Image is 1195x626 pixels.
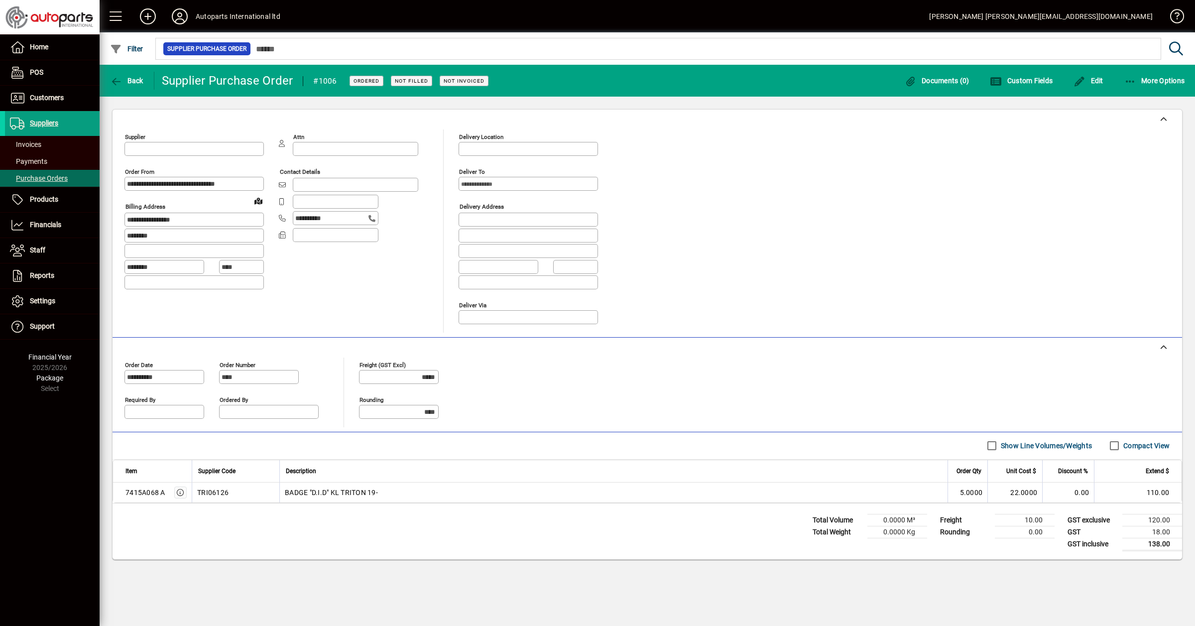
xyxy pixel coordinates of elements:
a: Payments [5,153,100,170]
span: Reports [30,271,54,279]
td: Total Volume [808,514,867,526]
div: Supplier Purchase Order [162,73,293,89]
span: POS [30,68,43,76]
span: Settings [30,297,55,305]
a: Products [5,187,100,212]
td: 0.0000 Kg [867,526,927,538]
span: Supplier Code [198,466,236,477]
a: Purchase Orders [5,170,100,187]
td: 18.00 [1122,526,1182,538]
td: 0.00 [995,526,1055,538]
button: Documents (0) [902,72,972,90]
td: Total Weight [808,526,867,538]
button: Edit [1071,72,1106,90]
td: GST [1063,526,1122,538]
span: Home [30,43,48,51]
td: GST exclusive [1063,514,1122,526]
mat-label: Order date [125,361,153,368]
a: View on map [250,193,266,209]
mat-label: Deliver via [459,301,486,308]
button: Back [108,72,146,90]
span: Not Filled [395,78,428,84]
button: Profile [164,7,196,25]
span: Payments [10,157,47,165]
a: Invoices [5,136,100,153]
span: More Options [1124,77,1185,85]
span: Support [30,322,55,330]
td: 5.0000 [948,483,987,502]
span: Customers [30,94,64,102]
span: Discount % [1058,466,1088,477]
span: Package [36,374,63,382]
mat-label: Freight (GST excl) [359,361,406,368]
span: Financial Year [28,353,72,361]
span: Staff [30,246,45,254]
label: Compact View [1121,441,1170,451]
a: Financials [5,213,100,238]
mat-label: Delivery Location [459,133,503,140]
app-page-header-button: Back [100,72,154,90]
td: 0.0000 M³ [867,514,927,526]
span: BADGE "D.I.D" KL TRITON 19- [285,488,378,498]
mat-label: Order from [125,168,154,175]
span: Documents (0) [905,77,969,85]
td: GST inclusive [1063,538,1122,550]
mat-label: Attn [293,133,304,140]
span: Purchase Orders [10,174,68,182]
a: Support [5,314,100,339]
span: Item [125,466,137,477]
span: Supplier Purchase Order [167,44,246,54]
button: More Options [1122,72,1188,90]
span: Unit Cost $ [1006,466,1036,477]
span: Products [30,195,58,203]
mat-label: Ordered by [220,396,248,403]
div: [PERSON_NAME] [PERSON_NAME][EMAIL_ADDRESS][DOMAIN_NAME] [929,8,1153,24]
button: Add [132,7,164,25]
span: Description [286,466,316,477]
span: Order Qty [956,466,981,477]
a: Staff [5,238,100,263]
td: 110.00 [1094,483,1182,502]
span: Invoices [10,140,41,148]
div: 7415A068 A [125,488,165,498]
label: Show Line Volumes/Weights [999,441,1092,451]
button: Filter [108,40,146,58]
span: Extend $ [1146,466,1169,477]
mat-label: Supplier [125,133,145,140]
td: Freight [935,514,995,526]
mat-label: Order number [220,361,255,368]
mat-label: Deliver To [459,168,485,175]
td: 0.00 [1042,483,1094,502]
td: 120.00 [1122,514,1182,526]
span: Suppliers [30,119,58,127]
td: Rounding [935,526,995,538]
a: Reports [5,263,100,288]
span: Financials [30,221,61,229]
span: Ordered [354,78,379,84]
span: Back [110,77,143,85]
td: TRI06126 [192,483,279,502]
span: Filter [110,45,143,53]
a: Customers [5,86,100,111]
mat-label: Rounding [359,396,383,403]
span: Not Invoiced [444,78,484,84]
button: Custom Fields [987,72,1055,90]
td: 22.0000 [987,483,1042,502]
span: Custom Fields [990,77,1053,85]
a: Home [5,35,100,60]
td: 138.00 [1122,538,1182,550]
a: POS [5,60,100,85]
div: #1006 [313,73,337,89]
mat-label: Required by [125,396,155,403]
span: Edit [1074,77,1103,85]
a: Knowledge Base [1163,2,1183,34]
a: Settings [5,289,100,314]
div: Autoparts International ltd [196,8,280,24]
td: 10.00 [995,514,1055,526]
